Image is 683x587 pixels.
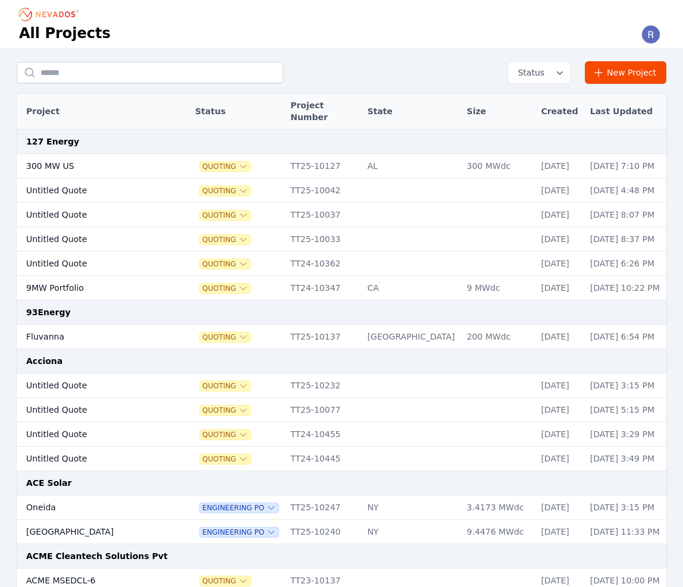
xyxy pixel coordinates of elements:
[17,349,666,373] td: Acciona
[584,495,666,520] td: [DATE] 3:15 PM
[284,93,361,130] th: Project Number
[361,325,460,349] td: [GEOGRAPHIC_DATA]
[17,471,666,495] td: ACE Solar
[361,520,460,544] td: NY
[535,373,584,398] td: [DATE]
[200,528,278,537] button: Engineering PO
[284,203,361,227] td: TT25-10037
[17,300,666,325] td: 93Energy
[361,93,460,130] th: State
[17,422,165,447] td: Untitled Quote
[535,154,584,178] td: [DATE]
[585,61,666,84] a: New Project
[535,93,584,130] th: Created
[17,447,165,471] td: Untitled Quote
[584,154,666,178] td: [DATE] 7:10 PM
[535,178,584,203] td: [DATE]
[535,227,584,252] td: [DATE]
[284,154,361,178] td: TT25-10127
[284,325,361,349] td: TT25-10137
[513,67,544,79] span: Status
[584,227,666,252] td: [DATE] 8:37 PM
[17,203,165,227] td: Untitled Quote
[535,203,584,227] td: [DATE]
[200,284,250,293] button: Quoting
[17,276,666,300] tr: 9MW PortfolioQuotingTT24-10347CA9 MWdc[DATE][DATE] 10:22 PM
[17,227,165,252] td: Untitled Quote
[200,454,250,464] button: Quoting
[584,178,666,203] td: [DATE] 4:48 PM
[535,520,584,544] td: [DATE]
[200,162,250,171] button: Quoting
[200,259,250,269] button: Quoting
[17,520,666,544] tr: [GEOGRAPHIC_DATA]Engineering POTT25-10240NY9.4476 MWdc[DATE][DATE] 11:33 PM
[17,154,165,178] td: 300 MW US
[200,576,250,586] button: Quoting
[17,373,666,398] tr: Untitled QuoteQuotingTT25-10232[DATE][DATE] 3:15 PM
[584,325,666,349] td: [DATE] 6:54 PM
[19,5,82,24] nav: Breadcrumb
[17,398,666,422] tr: Untitled QuoteQuotingTT25-10077[DATE][DATE] 5:15 PM
[535,325,584,349] td: [DATE]
[17,178,666,203] tr: Untitled QuoteQuotingTT25-10042[DATE][DATE] 4:48 PM
[284,520,361,544] td: TT25-10240
[17,495,165,520] td: Oneida
[17,422,666,447] tr: Untitled QuoteQuotingTT24-10455[DATE][DATE] 3:29 PM
[17,325,165,349] td: Fluvanna
[200,332,250,342] button: Quoting
[17,252,165,276] td: Untitled Quote
[200,211,250,220] button: Quoting
[17,227,666,252] tr: Untitled QuoteQuotingTT25-10033[DATE][DATE] 8:37 PM
[17,373,165,398] td: Untitled Quote
[17,520,165,544] td: [GEOGRAPHIC_DATA]
[200,381,250,391] button: Quoting
[584,276,666,300] td: [DATE] 10:22 PM
[17,252,666,276] tr: Untitled QuoteQuotingTT24-10362[DATE][DATE] 6:26 PM
[361,495,460,520] td: NY
[200,503,278,513] span: Engineering PO
[584,398,666,422] td: [DATE] 5:15 PM
[361,276,460,300] td: CA
[584,422,666,447] td: [DATE] 3:29 PM
[535,252,584,276] td: [DATE]
[284,422,361,447] td: TT24-10455
[361,154,460,178] td: AL
[535,398,584,422] td: [DATE]
[284,398,361,422] td: TT25-10077
[17,178,165,203] td: Untitled Quote
[284,227,361,252] td: TT25-10033
[200,406,250,415] span: Quoting
[461,520,535,544] td: 9.4476 MWdc
[284,178,361,203] td: TT25-10042
[461,154,535,178] td: 300 MWdc
[17,203,666,227] tr: Untitled QuoteQuotingTT25-10037[DATE][DATE] 8:07 PM
[17,154,666,178] tr: 300 MW USQuotingTT25-10127AL300 MWdc[DATE][DATE] 7:10 PM
[584,203,666,227] td: [DATE] 8:07 PM
[17,447,666,471] tr: Untitled QuoteQuotingTT24-10445[DATE][DATE] 3:49 PM
[461,325,535,349] td: 200 MWdc
[584,93,666,130] th: Last Updated
[508,62,571,83] button: Status
[461,93,535,130] th: Size
[200,235,250,244] button: Quoting
[284,276,361,300] td: TT24-10347
[584,447,666,471] td: [DATE] 3:49 PM
[461,495,535,520] td: 3.4173 MWdc
[284,495,361,520] td: TT25-10247
[284,252,361,276] td: TT24-10362
[641,25,660,44] img: Riley Caron
[200,186,250,196] button: Quoting
[200,430,250,440] button: Quoting
[284,373,361,398] td: TT25-10232
[535,495,584,520] td: [DATE]
[535,276,584,300] td: [DATE]
[17,93,165,130] th: Project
